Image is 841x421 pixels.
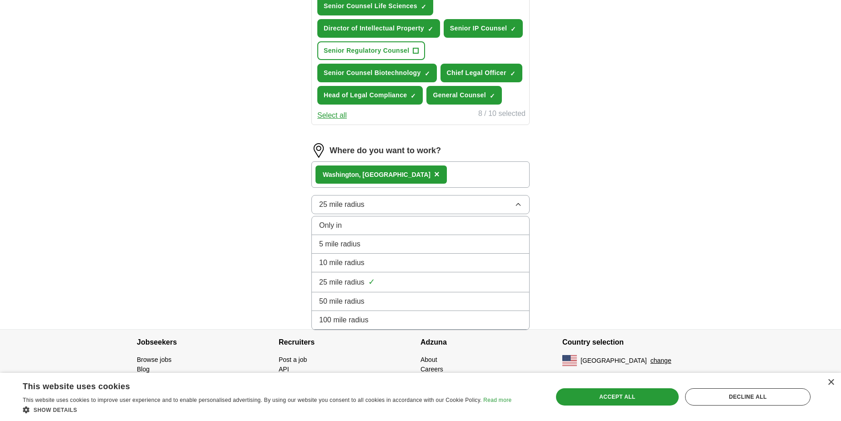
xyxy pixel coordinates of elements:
button: Select all [317,110,347,121]
img: US flag [562,355,577,366]
span: Head of Legal Compliance [324,90,407,100]
span: General Counsel [433,90,486,100]
button: Senior Regulatory Counsel [317,41,425,60]
button: Senior IP Counsel✓ [444,19,523,38]
a: About [420,356,437,363]
button: change [651,356,671,366]
div: ton, [GEOGRAPHIC_DATA] [323,170,431,180]
span: Director of Intellectual Property [324,24,424,33]
span: 50 mile radius [319,296,365,307]
a: Read more, opens a new window [483,397,511,403]
button: Chief Legal Officer✓ [441,64,522,82]
span: ✓ [510,70,516,77]
span: Senior Counsel Life Sciences [324,1,417,11]
button: General Counsel✓ [426,86,502,105]
button: × [434,168,440,181]
span: Senior Regulatory Counsel [324,46,409,55]
span: ✓ [410,92,416,100]
a: Browse jobs [137,356,171,363]
span: 100 mile radius [319,315,369,326]
a: API [279,366,289,373]
div: Decline all [685,388,811,406]
a: Careers [420,366,443,373]
label: Where do you want to work? [330,145,441,157]
span: 10 mile radius [319,257,365,268]
button: Director of Intellectual Property✓ [317,19,440,38]
button: Senior Counsel Biotechnology✓ [317,64,437,82]
span: 5 mile radius [319,239,360,250]
button: 25 mile radius [311,195,530,214]
span: Chief Legal Officer [447,68,506,78]
div: 8 / 10 selected [478,108,526,121]
strong: Washing [323,171,349,178]
span: ✓ [368,276,375,288]
div: This website uses cookies [23,378,489,392]
div: Show details [23,405,511,414]
span: ✓ [425,70,430,77]
div: Accept all [556,388,679,406]
span: 25 mile radius [319,199,365,210]
span: ✓ [511,25,516,33]
span: Show details [34,407,77,413]
h4: Country selection [562,330,704,355]
span: This website uses cookies to improve user experience and to enable personalised advertising. By u... [23,397,482,403]
a: Blog [137,366,150,373]
span: 25 mile radius [319,277,365,288]
span: × [434,169,440,179]
span: ✓ [421,3,426,10]
span: Senior IP Counsel [450,24,507,33]
img: location.png [311,143,326,158]
div: Close [827,379,834,386]
span: ✓ [490,92,495,100]
button: Head of Legal Compliance✓ [317,86,423,105]
span: [GEOGRAPHIC_DATA] [581,356,647,366]
span: ✓ [428,25,433,33]
span: Senior Counsel Biotechnology [324,68,421,78]
a: Post a job [279,356,307,363]
span: Only in [319,220,342,231]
